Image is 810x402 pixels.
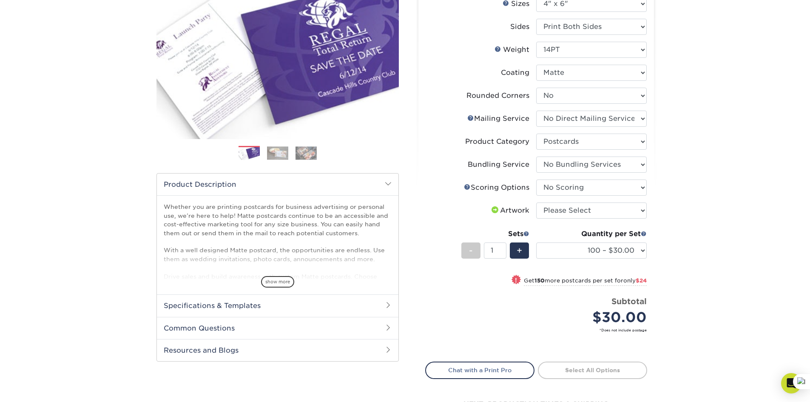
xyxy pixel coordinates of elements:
strong: Subtotal [611,297,647,306]
div: Mailing Service [467,114,529,124]
div: Coating [501,68,529,78]
div: Product Category [465,137,529,147]
div: Sides [510,22,529,32]
span: show more [261,276,294,288]
div: Bundling Service [468,160,529,170]
span: ! [515,276,517,285]
div: Quantity per Set [536,229,647,239]
span: + [517,244,522,257]
iframe: Google Customer Reviews [2,376,72,399]
div: Weight [495,45,529,55]
div: Open Intercom Messenger [781,373,801,393]
h2: Common Questions [157,317,398,339]
span: only [623,277,647,284]
h2: Resources and Blogs [157,339,398,361]
img: Postcards 03 [296,146,317,160]
div: Sets [461,229,529,239]
strong: 150 [534,277,545,284]
div: Scoring Options [464,182,529,193]
a: Select All Options [538,362,647,379]
div: Rounded Corners [466,91,529,101]
img: Postcards 01 [239,146,260,161]
h2: Product Description [157,174,398,195]
p: Whether you are printing postcards for business advertising or personal use, we’re here to help! ... [164,202,392,307]
span: $24 [636,277,647,284]
h2: Specifications & Templates [157,294,398,316]
img: Postcards 02 [267,146,288,160]
a: Chat with a Print Pro [425,362,534,379]
div: Artwork [490,205,529,216]
span: - [469,244,473,257]
small: *Does not include postage [432,328,647,333]
small: Get more postcards per set for [524,277,647,286]
div: $30.00 [543,307,647,328]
